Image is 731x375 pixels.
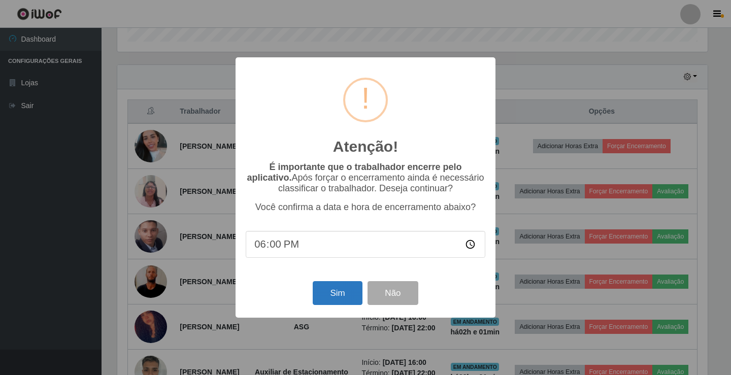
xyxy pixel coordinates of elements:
p: Você confirma a data e hora de encerramento abaixo? [246,202,485,213]
p: Após forçar o encerramento ainda é necessário classificar o trabalhador. Deseja continuar? [246,162,485,194]
button: Sim [313,281,362,305]
h2: Atenção! [333,138,398,156]
button: Não [368,281,418,305]
b: É importante que o trabalhador encerre pelo aplicativo. [247,162,461,183]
